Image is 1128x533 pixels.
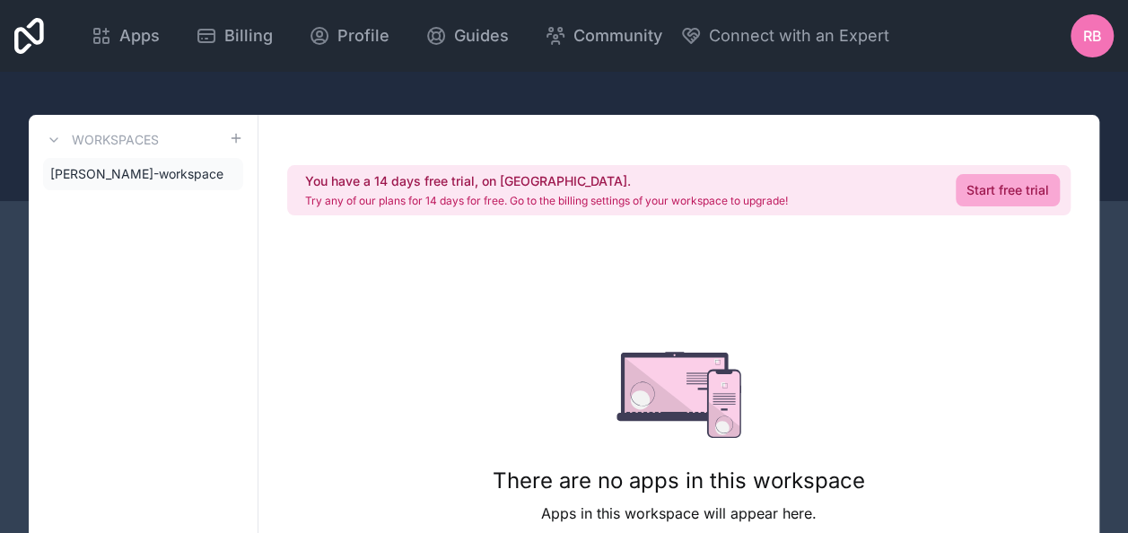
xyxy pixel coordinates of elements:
[530,16,677,56] a: Community
[72,131,159,149] h3: Workspaces
[43,129,159,151] a: Workspaces
[493,467,865,495] h1: There are no apps in this workspace
[573,23,662,48] span: Community
[1083,25,1102,47] span: RB
[76,16,174,56] a: Apps
[50,165,223,183] span: [PERSON_NAME]-workspace
[294,16,404,56] a: Profile
[337,23,389,48] span: Profile
[305,194,788,208] p: Try any of our plans for 14 days for free. Go to the billing settings of your workspace to upgrade!
[709,23,889,48] span: Connect with an Expert
[680,23,889,48] button: Connect with an Expert
[119,23,160,48] span: Apps
[305,172,788,190] h2: You have a 14 days free trial, on [GEOGRAPHIC_DATA].
[956,174,1060,206] a: Start free trial
[493,502,865,524] p: Apps in this workspace will appear here.
[411,16,523,56] a: Guides
[224,23,273,48] span: Billing
[454,23,509,48] span: Guides
[181,16,287,56] a: Billing
[43,158,243,190] a: [PERSON_NAME]-workspace
[616,352,741,438] img: empty state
